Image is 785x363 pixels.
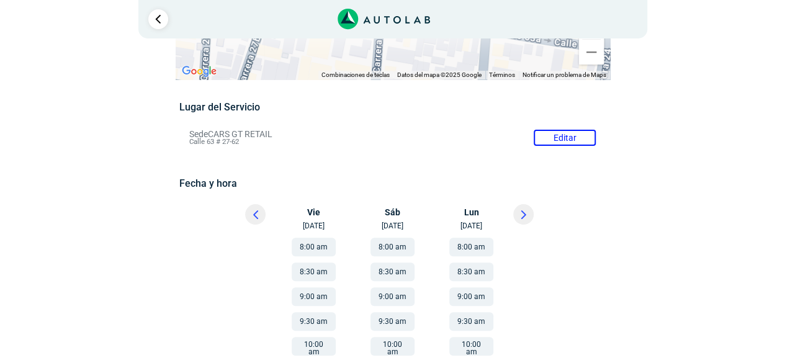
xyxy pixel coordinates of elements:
a: Abre esta zona en Google Maps (se abre en una nueva ventana) [179,63,220,79]
a: Términos (se abre en una nueva pestaña) [489,71,515,78]
button: 8:00 am [292,238,336,256]
a: Link al sitio de autolab [338,12,430,24]
img: Google [179,63,220,79]
button: 9:30 am [292,312,336,331]
button: 8:00 am [370,238,415,256]
button: 8:30 am [370,262,415,281]
button: 9:00 am [292,287,336,306]
a: Ir al paso anterior [148,9,168,29]
button: 9:00 am [370,287,415,306]
button: 10:00 am [292,337,336,356]
h5: Lugar del Servicio [179,101,606,113]
button: Combinaciones de teclas [321,71,390,79]
button: 9:30 am [370,312,415,331]
button: Reducir [579,40,604,65]
button: 9:30 am [449,312,493,331]
button: 10:00 am [370,337,415,356]
a: Notificar un problema de Maps [523,71,606,78]
button: 10:00 am [449,337,493,356]
button: 8:30 am [449,262,493,281]
h5: Fecha y hora [179,177,606,189]
button: 9:00 am [449,287,493,306]
span: Datos del mapa ©2025 Google [397,71,482,78]
button: 8:30 am [292,262,336,281]
button: 8:00 am [449,238,493,256]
